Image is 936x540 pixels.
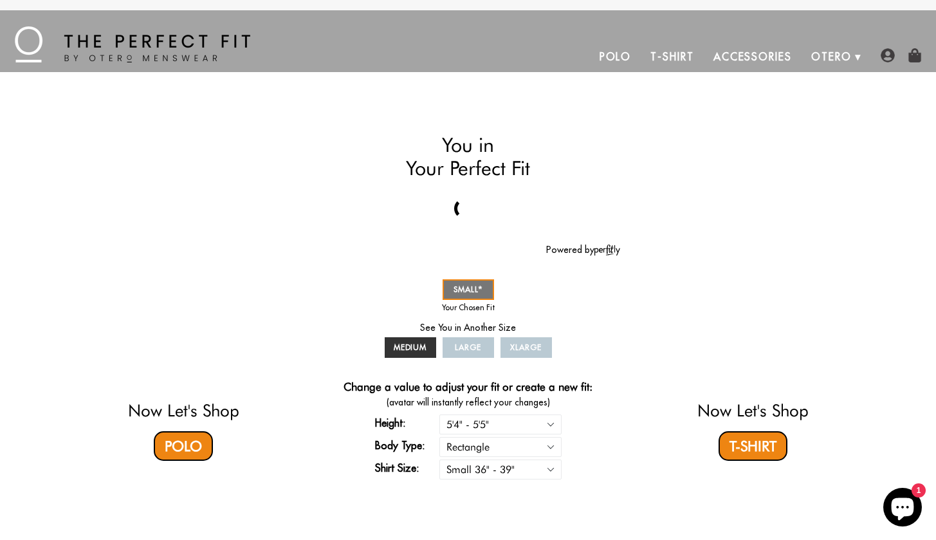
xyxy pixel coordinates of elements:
span: MEDIUM [394,342,427,352]
a: T-Shirt [719,431,787,461]
a: MEDIUM [385,337,436,358]
img: shopping-bag-icon.png [908,48,922,62]
h2: You in Your Perfect Fit [317,133,620,180]
img: perfitly-logo_73ae6c82-e2e3-4a36-81b1-9e913f6ac5a1.png [594,245,620,256]
span: LARGE [455,342,481,352]
a: SMALL [443,279,494,300]
a: Otero [802,41,861,72]
a: Powered by [546,244,620,256]
a: XLARGE [500,337,552,358]
label: Shirt Size: [375,460,439,476]
img: The Perfect Fit - by Otero Menswear - Logo [15,26,250,62]
label: Body Type: [375,438,439,453]
a: Now Let's Shop [697,400,809,420]
span: XLARGE [510,342,542,352]
a: Polo [590,41,641,72]
a: T-Shirt [641,41,703,72]
inbox-online-store-chat: Shopify online store chat [879,488,926,530]
img: user-account-icon.png [881,48,895,62]
a: LARGE [443,337,494,358]
label: Height: [375,415,439,431]
h4: Change a value to adjust your fit or create a new fit: [344,380,592,396]
a: Now Let's Shop [128,400,239,420]
span: SMALL [454,284,483,294]
a: Accessories [704,41,802,72]
a: Polo [154,431,213,461]
span: (avatar will instantly reflect your changes) [317,396,620,409]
